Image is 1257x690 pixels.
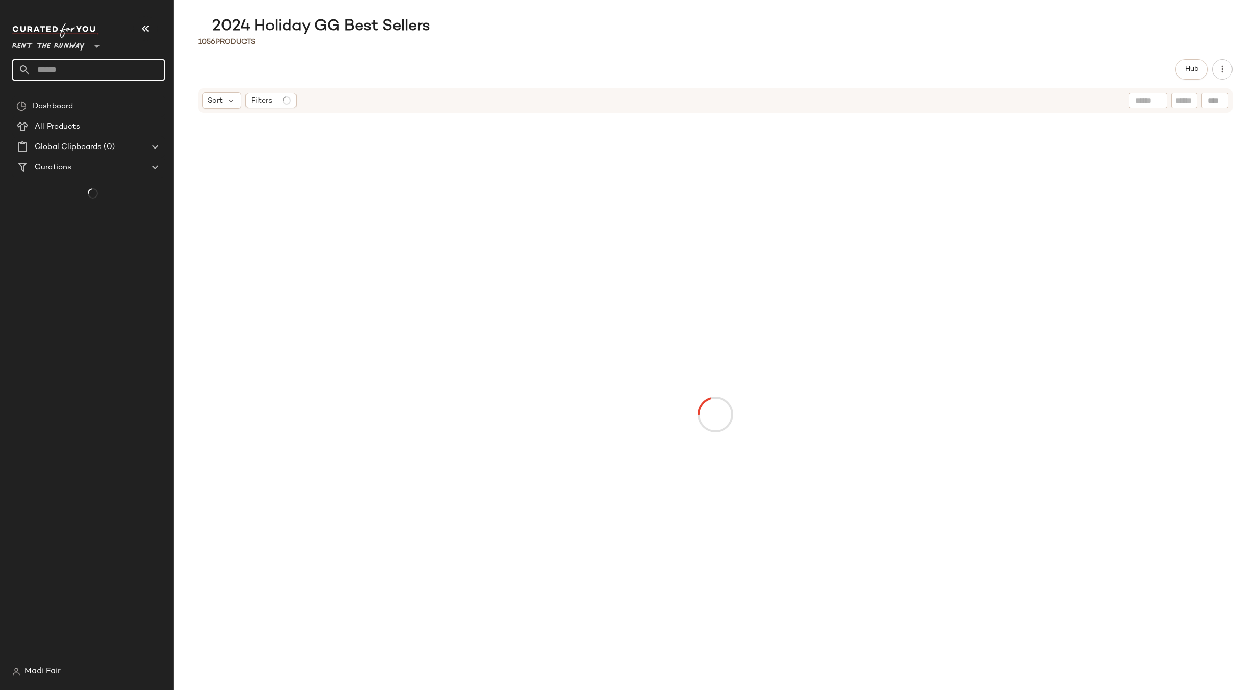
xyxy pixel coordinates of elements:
[1185,65,1199,73] span: Hub
[35,141,102,153] span: Global Clipboards
[198,38,215,46] span: 1056
[12,23,99,38] img: cfy_white_logo.C9jOOHJF.svg
[33,101,73,112] span: Dashboard
[208,95,223,106] span: Sort
[12,668,20,676] img: svg%3e
[35,162,71,174] span: Curations
[102,141,114,153] span: (0)
[251,95,272,106] span: Filters
[198,37,255,47] div: Products
[198,16,430,37] div: 2024 Holiday GG Best Sellers
[16,101,27,111] img: svg%3e
[24,666,61,678] span: Madi Fair
[1175,59,1208,80] button: Hub
[12,35,85,53] span: Rent the Runway
[35,121,80,133] span: All Products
